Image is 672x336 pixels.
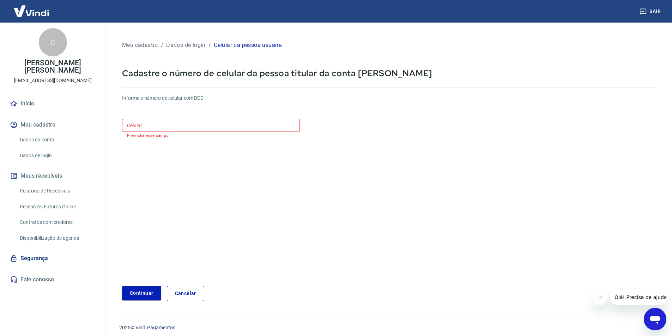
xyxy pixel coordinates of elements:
[17,148,97,163] a: Dados de login
[8,272,97,287] a: Fale conosco
[122,41,158,49] p: Meu cadastro
[593,291,607,305] iframe: Fechar mensagem
[4,5,59,11] span: Olá! Precisa de ajuda?
[8,251,97,266] a: Segurança
[122,286,161,300] button: Continuar
[122,94,655,102] h6: Informe o número de celular com DDD
[17,133,97,147] a: Dados da conta
[122,68,655,79] p: Cadastre o número de celular da pessoa titular da conta [PERSON_NAME]
[17,184,97,198] a: Relatório de Recebíveis
[8,0,54,22] img: Vindi
[127,133,295,138] p: Preencha esse campo
[8,96,97,111] a: Início
[610,289,666,305] iframe: Mensagem da empresa
[14,77,92,84] p: [EMAIL_ADDRESS][DOMAIN_NAME]
[166,41,206,49] p: Dados de login
[214,41,282,49] p: Celular da pessoa usuária
[17,215,97,230] a: Contratos com credores
[135,325,175,330] a: Vindi Pagamentos
[161,41,163,49] p: /
[8,168,97,184] button: Meus recebíveis
[39,28,67,56] div: C
[8,117,97,133] button: Meu cadastro
[167,286,204,301] a: Cancelar
[17,231,97,245] a: Disponibilização de agenda
[208,41,211,49] p: /
[17,200,97,214] a: Recebíveis Futuros Online
[644,308,666,330] iframe: Botão para abrir a janela de mensagens
[638,5,664,18] button: Sair
[6,59,100,74] p: [PERSON_NAME] [PERSON_NAME]
[119,324,655,331] p: 2025 ©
